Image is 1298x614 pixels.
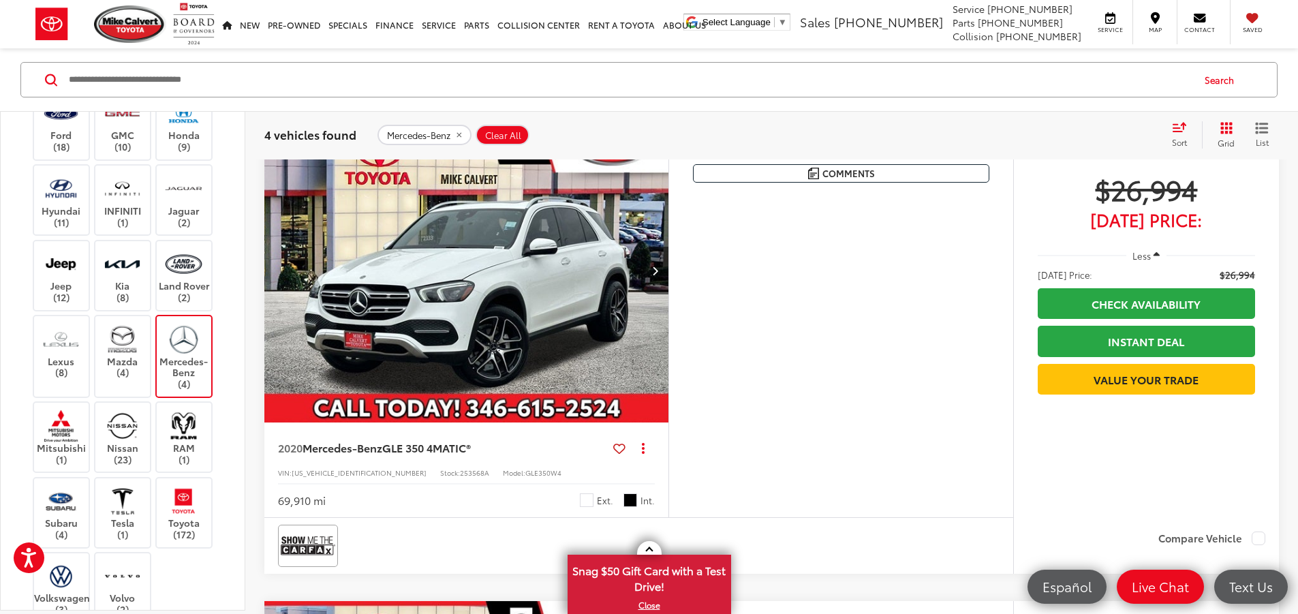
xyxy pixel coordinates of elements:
[834,13,943,31] span: [PHONE_NUMBER]
[1027,570,1107,604] a: Español
[808,168,819,179] img: Comments
[281,527,335,564] img: View CARFAX report
[42,410,80,442] img: Mike Calvert Toyota in Houston, TX)
[278,440,608,455] a: 2020Mercedes-BenzGLE 350 4MATIC®
[1220,268,1255,281] span: $26,994
[95,323,151,378] label: Mazda (4)
[67,63,1192,96] input: Search by Make, Model, or Keyword
[157,485,212,540] label: Toyota (172)
[42,323,80,355] img: Mike Calvert Toyota in Houston, TX)
[95,248,151,303] label: Kia (8)
[1117,570,1204,604] a: Live Chat
[702,17,771,27] span: Select Language
[104,323,141,355] img: Mike Calvert Toyota in Houston, TX)
[642,442,645,453] span: dropdown dots
[165,248,202,280] img: Mike Calvert Toyota in Houston, TX)
[157,172,212,228] label: Jaguar (2)
[1218,137,1235,149] span: Grid
[1126,243,1167,268] button: Less
[104,560,141,592] img: Mike Calvert Toyota in Houston, TX)
[641,247,668,294] button: Next image
[95,172,151,228] label: INFINITI (1)
[157,323,212,390] label: Mercedes-Benz (4)
[95,410,151,465] label: Nissan (23)
[580,493,593,507] span: White
[953,29,993,43] span: Collision
[623,493,637,507] span: Black
[1255,136,1269,148] span: List
[1038,364,1255,395] a: Value Your Trade
[94,5,166,43] img: Mike Calvert Toyota
[157,410,212,465] label: RAM (1)
[42,485,80,517] img: Mike Calvert Toyota in Houston, TX)
[631,436,655,460] button: Actions
[476,125,529,145] button: Clear All
[264,126,356,142] span: 4 vehicles found
[774,17,775,27] span: ​
[278,440,303,455] span: 2020
[34,485,89,540] label: Subaru (4)
[953,2,985,16] span: Service
[278,493,326,508] div: 69,910 mi
[1172,136,1187,148] span: Sort
[702,17,787,27] a: Select Language​
[34,410,89,465] label: Mitsubishi (1)
[264,119,670,423] div: 2020 Mercedes-Benz GLE GLE 350 4MATIC® 0
[1095,25,1126,34] span: Service
[34,248,89,303] label: Jeep (12)
[42,97,80,129] img: Mike Calvert Toyota in Houston, TX)
[460,467,489,478] span: 253568A
[978,16,1063,29] span: [PHONE_NUMBER]
[165,485,202,517] img: Mike Calvert Toyota in Houston, TX)
[34,323,89,378] label: Lexus (8)
[485,129,521,140] span: Clear All
[165,410,202,442] img: Mike Calvert Toyota in Houston, TX)
[778,17,787,27] span: ▼
[1132,249,1151,262] span: Less
[264,119,670,423] img: 2020 Mercedes-Benz GLE 350 4MATIC&#174;
[800,13,831,31] span: Sales
[569,556,730,598] span: Snag $50 Gift Card with a Test Drive!
[1237,25,1267,34] span: Saved
[34,97,89,153] label: Ford (18)
[278,467,292,478] span: VIN:
[42,560,80,592] img: Mike Calvert Toyota in Houston, TX)
[165,172,202,204] img: Mike Calvert Toyota in Houston, TX)
[34,172,89,228] label: Hyundai (11)
[104,410,141,442] img: Mike Calvert Toyota in Houston, TX)
[1192,63,1254,97] button: Search
[104,485,141,517] img: Mike Calvert Toyota in Houston, TX)
[303,440,382,455] span: Mercedes-Benz
[165,97,202,129] img: Mike Calvert Toyota in Houston, TX)
[1038,268,1092,281] span: [DATE] Price:
[1184,25,1215,34] span: Contact
[1202,121,1245,149] button: Grid View
[1214,570,1288,604] a: Text Us
[503,467,525,478] span: Model:
[157,97,212,153] label: Honda (9)
[822,167,875,180] span: Comments
[1038,213,1255,226] span: [DATE] Price:
[525,467,561,478] span: GLE350W4
[1038,288,1255,319] a: Check Availability
[996,29,1081,43] span: [PHONE_NUMBER]
[987,2,1072,16] span: [PHONE_NUMBER]
[953,16,975,29] span: Parts
[1158,532,1265,545] label: Compare Vehicle
[640,494,655,507] span: Int.
[104,97,141,129] img: Mike Calvert Toyota in Houston, TX)
[1222,578,1280,595] span: Text Us
[1140,25,1170,34] span: Map
[1245,121,1279,149] button: List View
[42,172,80,204] img: Mike Calvert Toyota in Houston, TX)
[597,494,613,507] span: Ext.
[387,129,450,140] span: Mercedes-Benz
[157,248,212,303] label: Land Rover (2)
[1125,578,1196,595] span: Live Chat
[165,323,202,355] img: Mike Calvert Toyota in Houston, TX)
[693,164,989,183] button: Comments
[104,172,141,204] img: Mike Calvert Toyota in Houston, TX)
[1038,172,1255,206] span: $26,994
[1036,578,1098,595] span: Español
